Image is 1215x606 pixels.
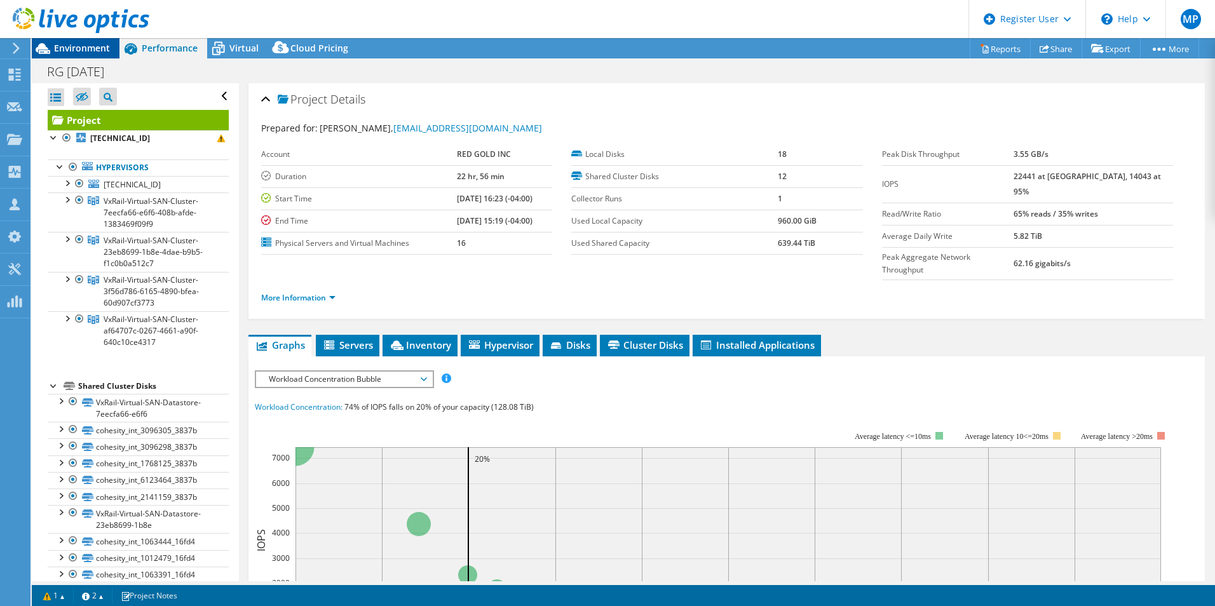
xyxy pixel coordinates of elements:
text: 6000 [272,478,290,488]
a: Hypervisors [48,159,229,176]
label: End Time [261,215,457,227]
a: VxRail-Virtual-SAN-Cluster-3f56d786-6165-4890-bfea-60d907cf3773 [48,272,229,311]
text: 20% [475,454,490,464]
a: [TECHNICAL_ID] [48,176,229,192]
label: IOPS [882,178,1014,191]
span: VxRail-Virtual-SAN-Cluster-7eecfa66-e6f6-408b-afde-1383469f09f9 [104,196,198,229]
a: cohesity_int_3096298_3837b [48,438,229,455]
text: 7000 [272,452,290,463]
a: VxRail-Virtual-SAN-Cluster-af64707c-0267-4661-a90f-640c10ce4317 [48,311,229,351]
text: 2000 [272,577,290,588]
label: Collector Runs [571,192,778,205]
b: 960.00 GiB [778,215,817,226]
a: Share [1030,39,1082,58]
tspan: Average latency <=10ms [855,432,931,441]
b: 5.82 TiB [1014,231,1042,241]
label: Prepared for: [261,122,318,134]
span: Details [330,91,365,107]
text: 3000 [272,553,290,563]
a: cohesity_int_1063391_16fd4 [48,567,229,583]
h1: RG [DATE] [41,65,124,79]
b: 65% reads / 35% writes [1014,208,1098,219]
a: Reports [970,39,1031,58]
b: [TECHNICAL_ID] [90,133,150,144]
span: Disks [549,339,590,351]
b: [DATE] 15:19 (-04:00) [457,215,533,226]
a: Project Notes [112,588,186,603]
span: Graphs [255,339,305,351]
label: Physical Servers and Virtual Machines [261,237,457,250]
a: 2 [73,588,112,603]
a: cohesity_int_6123464_3837b [48,472,229,488]
b: 639.44 TiB [778,238,815,248]
b: 22441 at [GEOGRAPHIC_DATA], 14043 at 95% [1014,171,1161,197]
b: [DATE] 16:23 (-04:00) [457,193,533,204]
span: Virtual [229,42,259,54]
span: Environment [54,42,110,54]
a: VxRail-Virtual-SAN-Cluster-7eecfa66-e6f6-408b-afde-1383469f09f9 [48,192,229,232]
span: 74% of IOPS falls on 20% of your capacity (128.08 TiB) [344,401,534,412]
svg: \n [1101,13,1113,25]
span: Cluster Disks [606,339,683,351]
span: Servers [322,339,373,351]
label: Local Disks [571,148,778,161]
text: Average latency >20ms [1081,432,1153,441]
a: VxRail-Virtual-SAN-Datastore-23eb8699-1b8e [48,505,229,533]
span: Workload Concentration: [255,401,343,412]
a: cohesity_int_1063444_16fd4 [48,533,229,549]
b: RED GOLD INC [457,149,511,159]
label: Used Shared Capacity [571,237,778,250]
a: cohesity_int_1012479_16fd4 [48,550,229,567]
b: 12 [778,171,787,182]
text: IOPS [254,529,268,551]
a: cohesity_int_1768125_3837b [48,455,229,472]
span: [TECHNICAL_ID] [104,179,161,190]
span: Performance [142,42,198,54]
tspan: Average latency 10<=20ms [965,432,1049,441]
a: Project [48,110,229,130]
a: VxRail-Virtual-SAN-Cluster-23eb8699-1b8e-4dae-b9b5-f1c0b0a512c7 [48,232,229,271]
label: Peak Disk Throughput [882,148,1014,161]
a: 1 [34,588,74,603]
label: Used Local Capacity [571,215,778,227]
text: 4000 [272,527,290,538]
label: Account [261,148,457,161]
a: More Information [261,292,336,303]
span: Installed Applications [699,339,815,351]
label: Start Time [261,192,457,205]
span: MP [1181,9,1201,29]
b: 62.16 gigabits/s [1014,258,1071,269]
div: Shared Cluster Disks [78,379,229,394]
label: Average Daily Write [882,230,1014,243]
b: 22 hr, 56 min [457,171,505,182]
span: Hypervisor [467,339,533,351]
a: cohesity_int_3096305_3837b [48,422,229,438]
span: VxRail-Virtual-SAN-Cluster-3f56d786-6165-4890-bfea-60d907cf3773 [104,274,199,308]
span: Workload Concentration Bubble [262,372,426,387]
a: [TECHNICAL_ID] [48,130,229,147]
span: Project [278,93,327,106]
a: VxRail-Virtual-SAN-Datastore-7eecfa66-e6f6 [48,394,229,422]
label: Duration [261,170,457,183]
text: 5000 [272,502,290,513]
a: [EMAIL_ADDRESS][DOMAIN_NAME] [393,122,542,134]
b: 3.55 GB/s [1014,149,1049,159]
span: Cloud Pricing [290,42,348,54]
span: VxRail-Virtual-SAN-Cluster-23eb8699-1b8e-4dae-b9b5-f1c0b0a512c7 [104,235,203,269]
a: More [1140,39,1199,58]
b: 18 [778,149,787,159]
a: Export [1082,39,1141,58]
label: Read/Write Ratio [882,208,1014,220]
b: 1 [778,193,782,204]
span: [PERSON_NAME], [320,122,542,134]
span: VxRail-Virtual-SAN-Cluster-af64707c-0267-4661-a90f-640c10ce4317 [104,314,198,347]
span: Inventory [389,339,451,351]
b: 16 [457,238,466,248]
a: cohesity_int_2141159_3837b [48,488,229,505]
label: Shared Cluster Disks [571,170,778,183]
label: Peak Aggregate Network Throughput [882,251,1014,276]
